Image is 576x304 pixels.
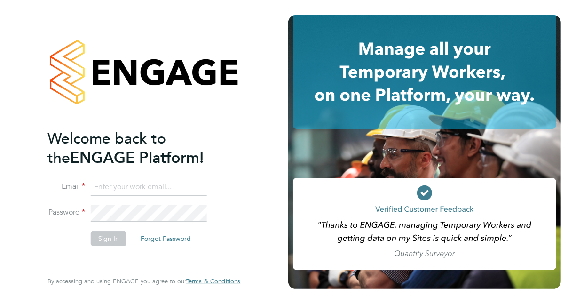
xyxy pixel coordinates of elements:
[133,231,198,246] button: Forgot Password
[91,179,207,196] input: Enter your work email...
[47,208,85,217] label: Password
[47,277,240,285] span: By accessing and using ENGAGE you agree to our
[91,231,126,246] button: Sign In
[186,278,240,285] a: Terms & Conditions
[47,129,166,167] span: Welcome back to the
[47,129,231,168] h2: ENGAGE Platform!
[47,182,85,192] label: Email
